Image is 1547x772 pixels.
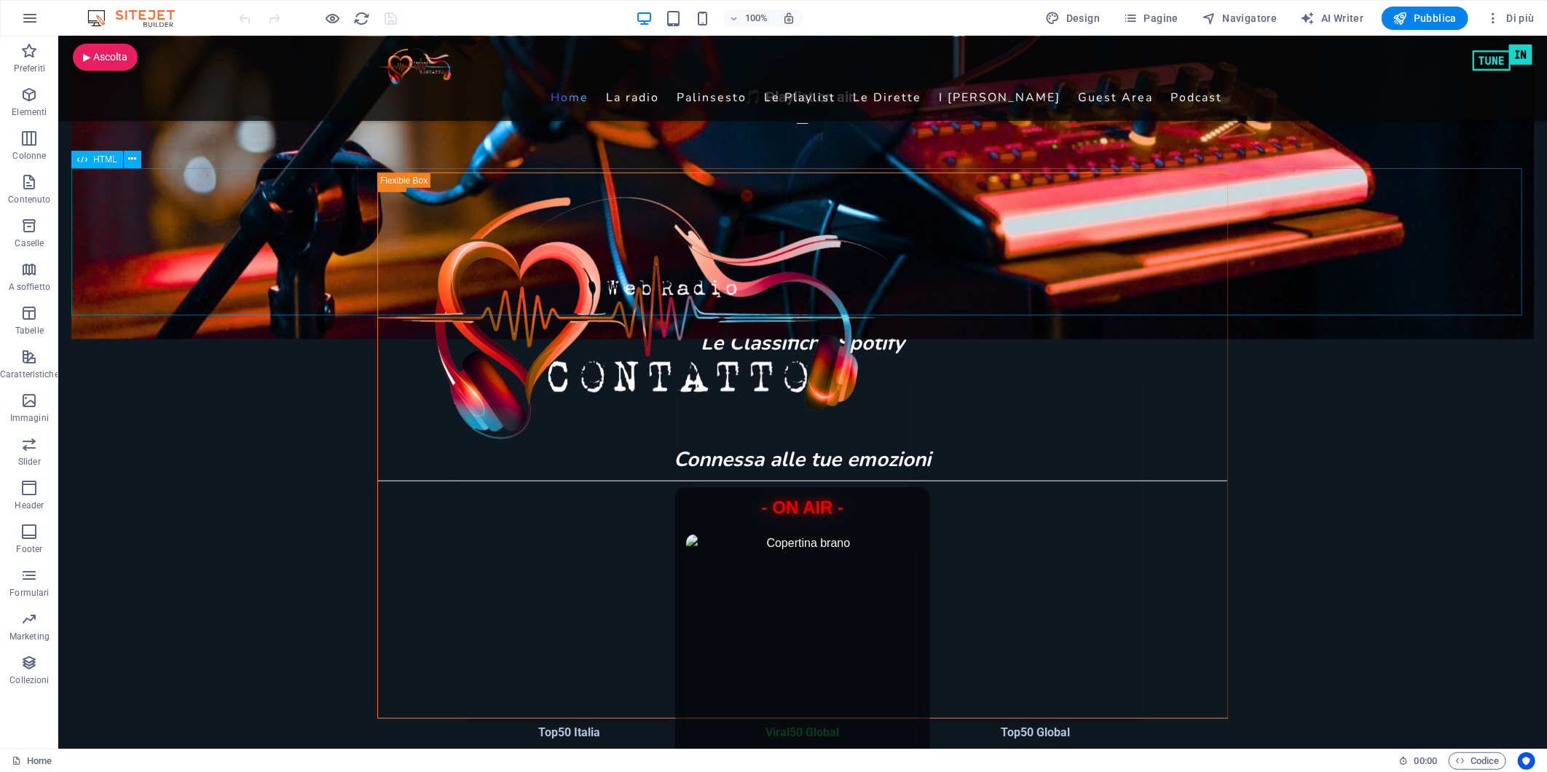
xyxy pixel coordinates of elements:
p: Formulari [9,587,49,599]
p: Tabelle [15,325,44,336]
i: Ricarica la pagina [354,10,371,27]
button: AI Writer [1295,7,1370,30]
span: 00 00 [1414,752,1437,770]
span: : [1425,755,1427,766]
span: Design [1046,11,1101,25]
button: reload [353,9,371,27]
span: Pagine [1123,11,1178,25]
button: Clicca qui per lasciare la modalità di anteprima e continuare la modifica [324,9,342,27]
p: Immagini [10,412,49,424]
button: 100% [723,9,775,27]
p: A soffietto [9,281,50,293]
p: Preferiti [14,63,45,74]
span: Codice [1455,752,1500,770]
div: Design (Ctrl+Alt+Y) [1040,7,1106,30]
button: Codice [1449,752,1506,770]
p: Elementi [12,106,47,118]
p: Caselle [15,237,44,249]
button: Di più [1480,7,1540,30]
span: Di più [1486,11,1535,25]
p: Marketing [9,631,50,642]
span: Navigatore [1202,11,1277,25]
p: Contenuto [8,194,50,205]
p: Colonne [12,150,46,162]
p: Slider [18,456,41,468]
button: Pubblica [1382,7,1469,30]
h6: Tempo sessione [1399,752,1438,770]
button: Pagine [1117,7,1184,30]
button: Design [1040,7,1106,30]
img: Editor Logo [84,9,193,27]
span: AI Writer [1301,11,1364,25]
i: Quando ridimensioni, regola automaticamente il livello di zoom in modo che corrisponda al disposi... [783,12,796,25]
span: Pubblica [1393,11,1457,25]
a: Fai clic per annullare la selezione. Doppio clic per aprire le pagine [12,752,52,770]
p: Collezioni [9,674,49,686]
button: Navigatore [1196,7,1283,30]
span: HTML [93,155,117,164]
p: Footer [17,543,43,555]
h6: 100% [745,9,768,27]
p: Header [15,500,44,511]
button: Usercentrics [1518,752,1535,770]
